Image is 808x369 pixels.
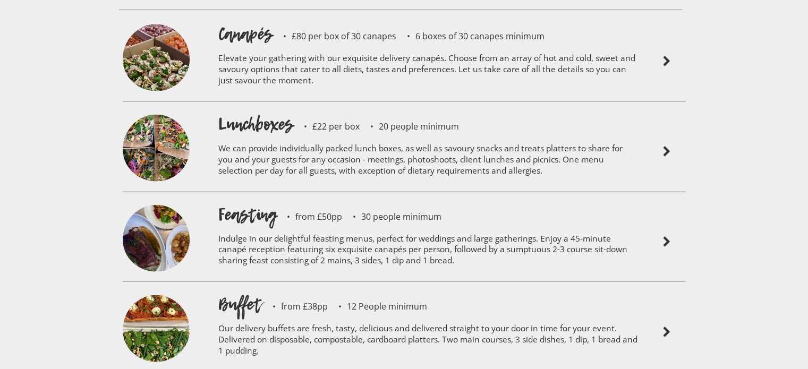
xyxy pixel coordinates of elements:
[328,302,427,311] p: 12 People minimum
[218,136,638,186] p: We can provide individually packed lunch boxes, as well as savoury snacks and treats platters to ...
[218,46,638,96] p: Elevate your gathering with our exquisite delivery canapés. Choose from an array of hot and cold,...
[218,316,638,366] p: Our delivery buffets are fresh, tasty, delicious and delivered straight to your door in time for ...
[276,212,342,221] p: from £50pp
[218,113,293,136] h1: Lunchboxes
[396,32,545,40] p: 6 boxes of 30 canapes minimum
[342,212,441,221] p: 30 people minimum
[360,122,459,131] p: 20 people minimum
[273,32,396,40] p: £80 per box of 30 canapes
[218,226,638,277] p: Indulge in our delightful feasting menus, perfect for weddings and large gatherings. Enjoy a 45-m...
[218,203,276,226] h1: Feasting
[218,293,262,316] h1: Buffet
[262,302,328,311] p: from £38pp
[293,122,360,131] p: £22 per box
